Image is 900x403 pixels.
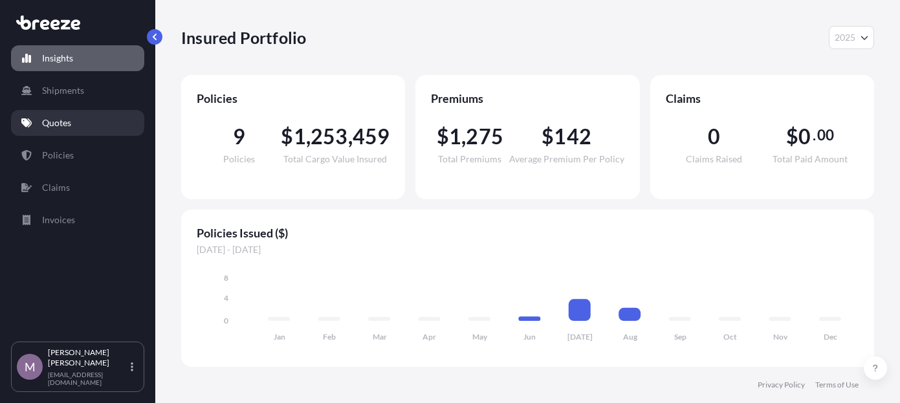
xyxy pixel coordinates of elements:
tspan: Aug [623,332,638,342]
tspan: 4 [224,293,228,303]
button: Year Selector [829,26,874,49]
span: 142 [554,126,591,147]
p: Policies [42,149,74,162]
tspan: 8 [224,273,228,283]
a: Privacy Policy [758,380,805,390]
tspan: Mar [373,332,387,342]
a: Claims [11,175,144,201]
span: 0 [798,126,811,147]
span: Policies [223,155,255,164]
span: 2025 [835,31,855,44]
p: Quotes [42,116,71,129]
span: 1 [449,126,461,147]
tspan: Nov [773,332,788,342]
span: Premiums [431,91,624,106]
a: Invoices [11,207,144,233]
tspan: Apr [423,332,436,342]
a: Terms of Use [815,380,859,390]
a: Policies [11,142,144,168]
span: 0 [708,126,720,147]
span: Claims [666,91,859,106]
span: Policies [197,91,390,106]
span: 00 [817,130,834,140]
span: 253 [311,126,348,147]
span: Policies Issued ($) [197,225,859,241]
span: $ [542,126,554,147]
p: Shipments [42,84,84,97]
span: $ [437,126,449,147]
tspan: Feb [323,332,336,342]
tspan: 0 [224,316,228,325]
span: $ [786,126,798,147]
p: Claims [42,181,70,194]
tspan: Sep [674,332,686,342]
span: 459 [353,126,390,147]
span: 1 [294,126,306,147]
p: Invoices [42,213,75,226]
a: Quotes [11,110,144,136]
a: Shipments [11,78,144,103]
span: Claims Raised [686,155,742,164]
p: Insights [42,52,73,65]
span: Total Paid Amount [773,155,848,164]
span: . [813,130,816,140]
span: Average Premium Per Policy [509,155,624,164]
span: Total Cargo Value Insured [283,155,387,164]
a: Insights [11,45,144,71]
span: , [461,126,466,147]
span: Total Premiums [438,155,501,164]
span: , [306,126,311,147]
tspan: May [472,332,488,342]
span: M [25,360,36,373]
p: [EMAIL_ADDRESS][DOMAIN_NAME] [48,371,128,386]
span: 9 [233,126,245,147]
tspan: Jun [523,332,536,342]
p: [PERSON_NAME] [PERSON_NAME] [48,347,128,368]
tspan: [DATE] [567,332,593,342]
span: 275 [466,126,503,147]
span: , [348,126,353,147]
p: Insured Portfolio [181,27,306,48]
tspan: Jan [274,332,285,342]
span: [DATE] - [DATE] [197,243,859,256]
span: $ [281,126,293,147]
tspan: Oct [723,332,737,342]
tspan: Dec [824,332,837,342]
